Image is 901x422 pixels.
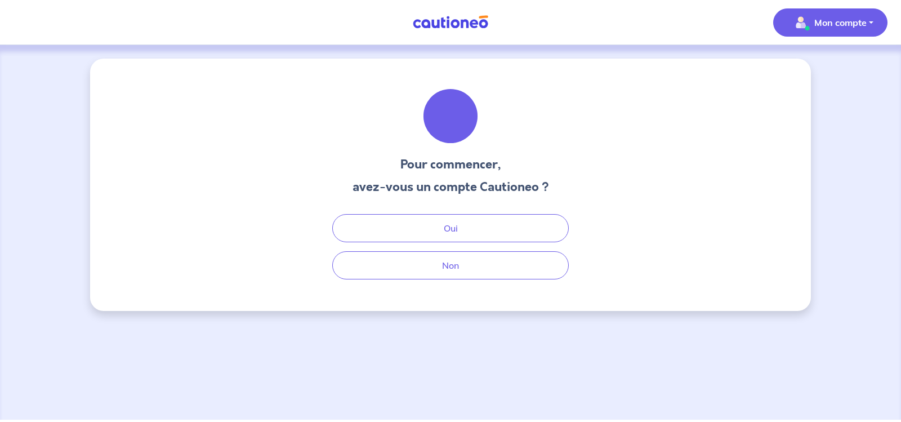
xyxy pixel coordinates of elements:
button: Non [332,251,569,279]
img: illu_account_valid_menu.svg [792,14,810,32]
p: Mon compte [814,16,867,29]
h3: avez-vous un compte Cautioneo ? [353,178,549,196]
img: Cautioneo [408,15,493,29]
img: illu_welcome.svg [420,86,481,146]
h3: Pour commencer, [353,156,549,174]
button: illu_account_valid_menu.svgMon compte [773,8,887,37]
button: Oui [332,214,569,242]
